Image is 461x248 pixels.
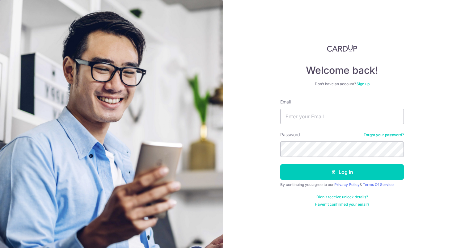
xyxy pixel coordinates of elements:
div: By continuing you agree to our & [280,182,404,187]
button: Log in [280,164,404,180]
label: Email [280,99,291,105]
a: Sign up [357,82,370,86]
a: Haven't confirmed your email? [315,202,369,207]
a: Terms Of Service [363,182,394,187]
a: Privacy Policy [334,182,360,187]
div: Don’t have an account? [280,82,404,86]
h4: Welcome back! [280,64,404,77]
a: Didn't receive unlock details? [316,195,368,200]
input: Enter your Email [280,109,404,124]
img: CardUp Logo [327,44,357,52]
label: Password [280,132,300,138]
a: Forgot your password? [364,132,404,137]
